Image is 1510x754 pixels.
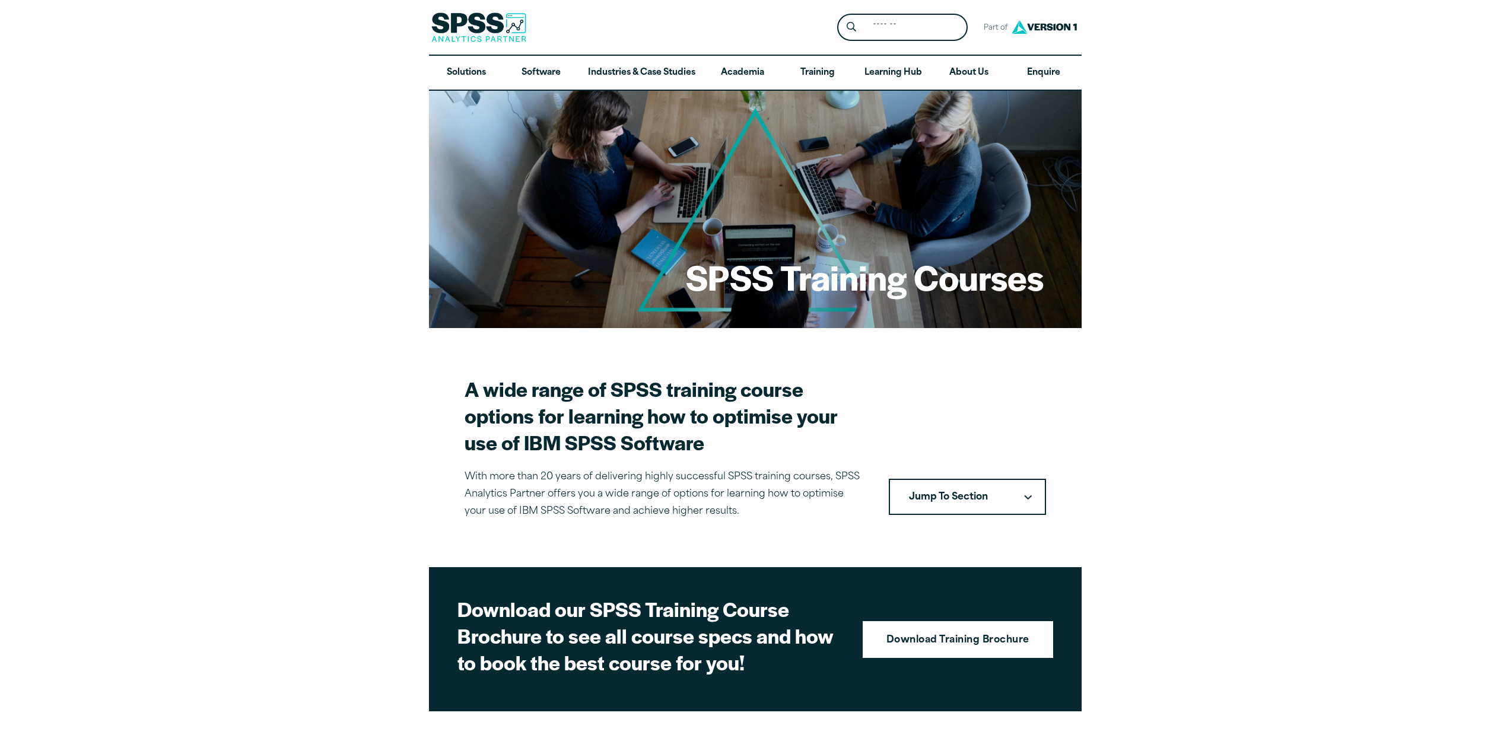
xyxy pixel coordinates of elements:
a: Download Training Brochure [863,621,1053,658]
a: Academia [705,56,780,90]
img: SPSS Analytics Partner [431,12,526,42]
a: Learning Hub [855,56,932,90]
h2: A wide range of SPSS training course options for learning how to optimise your use of IBM SPSS So... [465,376,860,456]
p: With more than 20 years of delivering highly successful SPSS training courses, SPSS Analytics Par... [465,469,860,520]
form: Site Header Search Form [837,14,968,42]
h1: SPSS Training Courses [686,254,1044,300]
h2: Download our SPSS Training Course Brochure to see all course specs and how to book the best cours... [457,596,844,676]
span: Part of [977,20,1009,37]
a: Training [780,56,854,90]
a: Industries & Case Studies [578,56,705,90]
a: Solutions [429,56,504,90]
svg: Downward pointing chevron [1024,495,1032,500]
button: Jump To SectionDownward pointing chevron [889,479,1046,516]
a: About Us [932,56,1006,90]
nav: Table of Contents [889,479,1046,516]
nav: Desktop version of site main menu [429,56,1082,90]
svg: Search magnifying glass icon [847,22,856,32]
a: Enquire [1006,56,1081,90]
button: Search magnifying glass icon [840,17,862,39]
strong: Download Training Brochure [886,633,1029,648]
a: Software [504,56,578,90]
img: Version1 Logo [1009,16,1080,38]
